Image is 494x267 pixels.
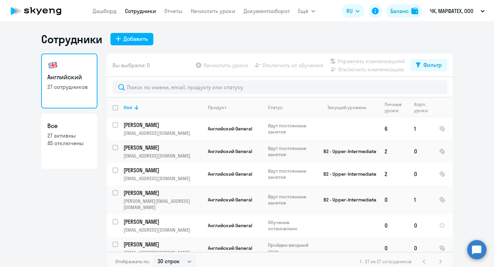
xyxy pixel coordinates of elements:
[123,241,201,248] p: [PERSON_NAME]
[123,218,201,225] p: [PERSON_NAME]
[110,33,153,45] button: Добавить
[123,153,202,159] p: [EMAIL_ADDRESS][DOMAIN_NAME]
[164,8,183,14] a: Отчеты
[379,237,409,259] td: 0
[113,80,447,94] input: Поиск по имени, email, продукту или статусу
[123,144,202,151] a: [PERSON_NAME]
[123,121,202,129] a: [PERSON_NAME]
[268,194,315,206] p: Идут постоянные занятия
[414,101,433,114] div: Корп. уроки
[208,197,252,203] span: Английский General
[268,104,283,111] div: Статус
[409,237,434,259] td: 0
[346,7,353,15] span: RU
[315,185,379,214] td: B2 - Upper-Intermediate
[208,171,252,177] span: Английский General
[268,242,315,254] p: Пройден вводный урок
[125,8,156,14] a: Сотрудники
[244,8,290,14] a: Документооборот
[379,214,409,237] td: 0
[268,145,315,158] p: Идут постоянные занятия
[315,163,379,185] td: B2 - Upper-Intermediate
[123,241,202,248] a: [PERSON_NAME]
[386,4,422,18] button: Балансbalance
[268,123,315,135] p: Идут постоянные занятия
[123,144,201,151] p: [PERSON_NAME]
[123,218,202,225] a: [PERSON_NAME]
[409,117,434,140] td: 1
[409,140,434,163] td: 0
[123,175,202,182] p: [EMAIL_ADDRESS][DOMAIN_NAME]
[298,4,315,18] button: Ещё
[47,139,91,147] p: 45 отключены
[191,8,235,14] a: Начислить уроки
[390,7,409,15] div: Баланс
[409,214,434,237] td: 0
[123,249,202,256] p: [EMAIL_ADDRESS][DOMAIN_NAME]
[41,114,97,169] a: Все27 активны45 отключены
[423,61,442,69] div: Фильтр
[123,166,202,174] a: [PERSON_NAME]
[47,73,91,82] h3: Английский
[315,140,379,163] td: B2 - Upper-Intermediate
[208,148,252,154] span: Английский General
[321,104,379,111] div: Текущий уровень
[268,168,315,180] p: Идут постоянные занятия
[208,245,252,251] span: Английский General
[409,185,434,214] td: 1
[123,198,202,210] p: [PERSON_NAME][EMAIL_ADDRESS][DOMAIN_NAME]
[123,166,201,174] p: [PERSON_NAME]
[115,258,150,265] span: Отображать по:
[409,163,434,185] td: 0
[123,189,202,197] a: [PERSON_NAME]
[360,258,412,265] span: 1 - 27 из 27 сотрудников
[208,104,226,111] div: Продукт
[113,61,150,69] span: Вы выбрали: 0
[93,8,117,14] a: Дашборд
[47,83,91,91] p: 27 сотрудников
[123,104,202,111] div: Имя
[327,104,366,111] div: Текущий уровень
[342,4,364,18] button: RU
[379,185,409,214] td: 0
[208,126,252,132] span: Английский General
[123,121,201,129] p: [PERSON_NAME]
[47,121,91,130] h3: Все
[379,140,409,163] td: 2
[41,54,97,108] a: Английский27 сотрудников
[123,35,148,43] div: Добавить
[47,60,58,71] img: english
[123,227,202,233] p: [EMAIL_ADDRESS][DOMAIN_NAME]
[47,132,91,139] p: 27 активны
[426,3,488,19] button: ЧК, МАРФАТЕХ, ООО
[123,104,132,111] div: Имя
[208,222,252,229] span: Английский General
[123,130,202,136] p: [EMAIL_ADDRESS][DOMAIN_NAME]
[379,163,409,185] td: 2
[430,7,473,15] p: ЧК, МАРФАТЕХ, ООО
[410,59,447,71] button: Фильтр
[385,101,408,114] div: Личные уроки
[411,8,418,14] img: balance
[298,7,308,15] span: Ещё
[41,32,102,46] h1: Сотрудники
[268,219,315,232] p: Обучение остановлено
[379,117,409,140] td: 6
[123,189,201,197] p: [PERSON_NAME]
